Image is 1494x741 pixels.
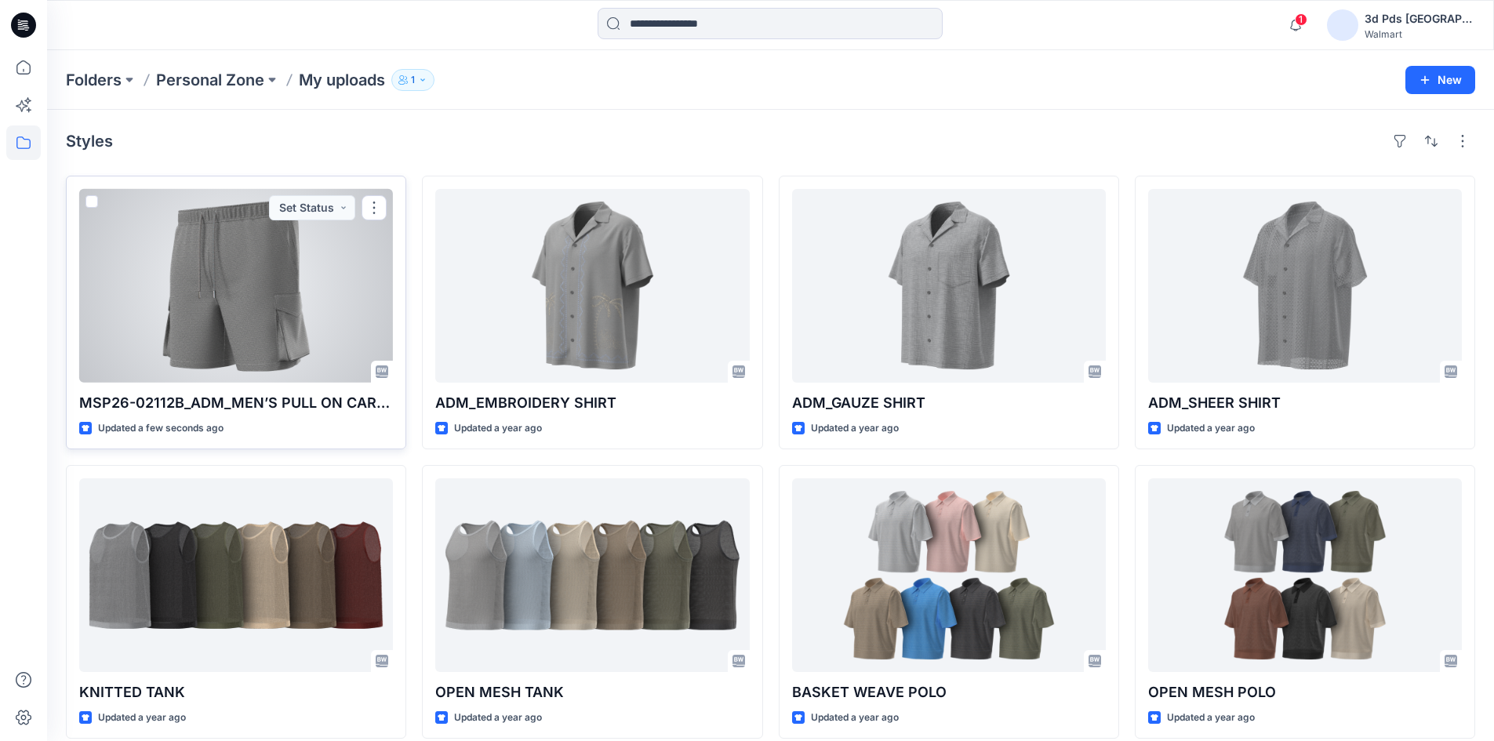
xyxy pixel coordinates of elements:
[1167,710,1255,726] p: Updated a year ago
[811,710,899,726] p: Updated a year ago
[391,69,434,91] button: 1
[66,132,113,151] h4: Styles
[1148,392,1462,414] p: ADM_SHEER SHIRT
[435,478,749,672] a: OPEN MESH TANK
[435,681,749,703] p: OPEN MESH TANK
[79,392,393,414] p: MSP26-02112B_ADM_MEN’S PULL ON CARGO SHORT
[435,392,749,414] p: ADM_EMBROIDERY SHIRT
[1365,28,1474,40] div: Walmart
[792,392,1106,414] p: ADM_GAUZE SHIRT
[79,189,393,383] a: MSP26-02112B_ADM_MEN’S PULL ON CARGO SHORT
[1167,420,1255,437] p: Updated a year ago
[1327,9,1358,41] img: avatar
[156,69,264,91] a: Personal Zone
[792,478,1106,672] a: BASKET WEAVE POLO
[811,420,899,437] p: Updated a year ago
[411,71,415,89] p: 1
[79,681,393,703] p: KNITTED TANK
[98,420,224,437] p: Updated a few seconds ago
[98,710,186,726] p: Updated a year ago
[454,420,542,437] p: Updated a year ago
[1295,13,1307,26] span: 1
[1148,189,1462,383] a: ADM_SHEER SHIRT
[1148,681,1462,703] p: OPEN MESH POLO
[792,681,1106,703] p: BASKET WEAVE POLO
[1365,9,1474,28] div: 3d Pds [GEOGRAPHIC_DATA]
[792,189,1106,383] a: ADM_GAUZE SHIRT
[1148,478,1462,672] a: OPEN MESH POLO
[299,69,385,91] p: My uploads
[454,710,542,726] p: Updated a year ago
[435,189,749,383] a: ADM_EMBROIDERY SHIRT
[66,69,122,91] a: Folders
[1405,66,1475,94] button: New
[79,478,393,672] a: KNITTED TANK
